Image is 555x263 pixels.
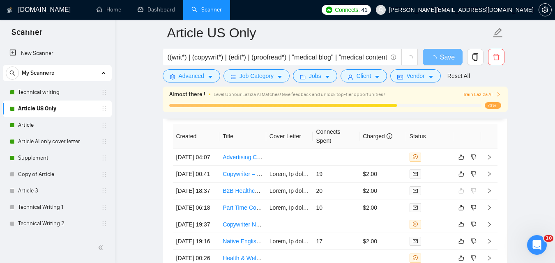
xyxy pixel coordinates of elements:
a: Part Time Copywriter [223,204,276,211]
a: Article 3 [18,183,96,199]
button: idcardVendorcaret-down [390,69,440,82]
span: right [486,238,492,244]
a: Technical Writing 3 [18,232,96,248]
button: userClientcaret-down [341,69,387,82]
button: like [456,169,466,179]
button: dislike [469,203,479,213]
span: Advanced [179,71,204,80]
a: Supplement [18,150,96,166]
span: right [496,92,501,97]
span: delete [488,53,504,61]
span: like [458,154,464,160]
button: like [456,203,466,213]
span: mail [413,205,418,210]
span: dislike [471,221,477,228]
span: 10 [544,235,553,242]
button: settingAdvancedcaret-down [163,69,220,82]
span: like [458,238,464,245]
button: setting [539,3,552,16]
th: Created [173,124,220,149]
span: right [486,188,492,194]
span: user [378,7,384,13]
a: Article [18,117,96,133]
th: Status [406,124,453,149]
input: Search Freelance Jobs... [168,52,387,62]
span: Jobs [309,71,321,80]
td: 19 [313,166,359,183]
span: holder [101,105,108,112]
span: loading [406,55,413,62]
span: caret-down [428,74,434,80]
td: 20 [313,183,359,199]
iframe: Intercom live chat [527,235,547,255]
a: Copy of Article [18,166,96,183]
td: Copywriter – Pet Wellness Content (Newsletter, Blog & Guides) [219,166,266,183]
span: like [458,255,464,261]
span: 73% [485,102,501,109]
span: Almost there ! [169,90,205,99]
a: homeHome [97,6,121,13]
span: close-circle [413,222,418,226]
span: dislike [471,238,477,245]
button: dislike [469,253,479,263]
td: [DATE] 06:18 [173,199,220,216]
td: [DATE] 18:37 [173,183,220,199]
button: like [456,236,466,246]
th: Title [219,124,266,149]
span: search [6,70,18,76]
td: 17 [313,233,359,250]
td: Advertising Copywriter / Content Strategist for Mental Health Practice [219,149,266,166]
span: like [458,171,464,177]
td: 10 [313,199,359,216]
td: Native English Medical Writer Needed for Peptide Guides [219,233,266,250]
a: New Scanner [9,45,105,62]
td: [DATE] 19:37 [173,216,220,233]
span: folder [300,74,306,80]
a: Copywriter Needed for 2A SaaS Website [223,221,327,228]
td: $2.00 [359,183,406,199]
span: Client [357,71,371,80]
a: Reset All [447,71,470,80]
button: like [456,152,466,162]
button: dislike [469,169,479,179]
a: Technical writing [18,84,96,101]
span: like [458,221,464,228]
button: dislike [469,220,479,229]
span: mail [413,172,418,176]
button: folderJobscaret-down [293,69,337,82]
span: holder [101,122,108,128]
a: Native English Medical Writer Needed for Peptide Guides [223,238,368,245]
button: like [456,253,466,263]
span: caret-down [277,74,283,80]
span: idcard [397,74,403,80]
span: bars [230,74,236,80]
span: caret-down [325,74,330,80]
span: Vendor [406,71,424,80]
span: setting [539,7,551,13]
img: logo [7,4,13,17]
a: Advertising Copywriter / Content Strategist for Mental Health Practice [223,154,399,160]
span: holder [101,220,108,227]
span: holder [101,89,108,96]
span: info-circle [391,55,396,60]
span: like [458,204,464,211]
span: caret-down [374,74,380,80]
li: My Scanners [3,65,112,248]
span: close-circle [413,154,418,159]
span: holder [101,138,108,145]
span: close-circle [413,255,418,260]
button: Save [423,49,463,65]
span: mail [413,239,418,244]
span: Job Category [240,71,274,80]
td: $2.00 [359,199,406,216]
span: holder [101,204,108,210]
th: Connects Spent [313,124,359,149]
span: loading [430,55,440,62]
span: right [486,171,492,177]
input: Scanner name... [167,23,491,43]
span: right [486,222,492,227]
span: dislike [471,171,477,177]
button: like [456,220,466,229]
button: Train Laziza AI [463,91,501,98]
